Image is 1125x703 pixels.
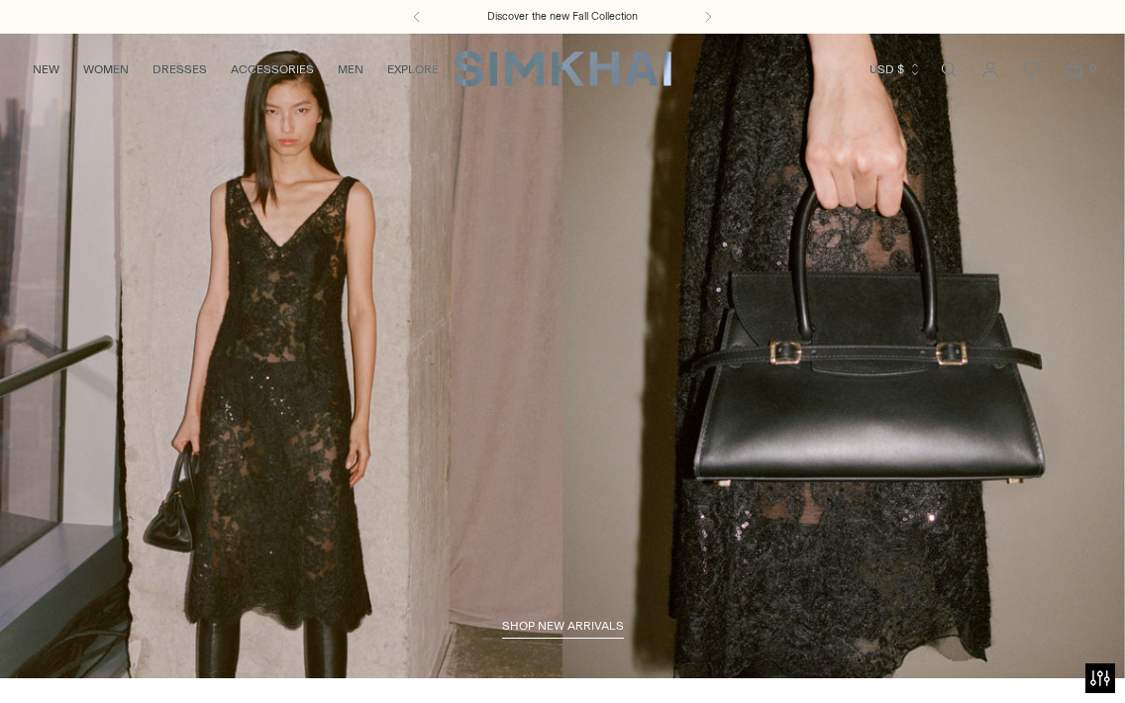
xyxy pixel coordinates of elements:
[869,48,922,91] button: USD $
[33,48,59,91] a: NEW
[502,619,624,639] a: shop new arrivals
[1012,50,1052,89] a: Wishlist
[1083,59,1101,77] span: 0
[83,48,129,91] a: WOMEN
[929,50,969,89] a: Open search modal
[338,48,363,91] a: MEN
[1054,50,1093,89] a: Open cart modal
[231,48,314,91] a: ACCESSORIES
[387,48,439,91] a: EXPLORE
[487,9,638,25] a: Discover the new Fall Collection
[971,50,1010,89] a: Go to the account page
[502,619,624,633] span: shop new arrivals
[454,50,671,88] a: SIMKHAI
[153,48,207,91] a: DRESSES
